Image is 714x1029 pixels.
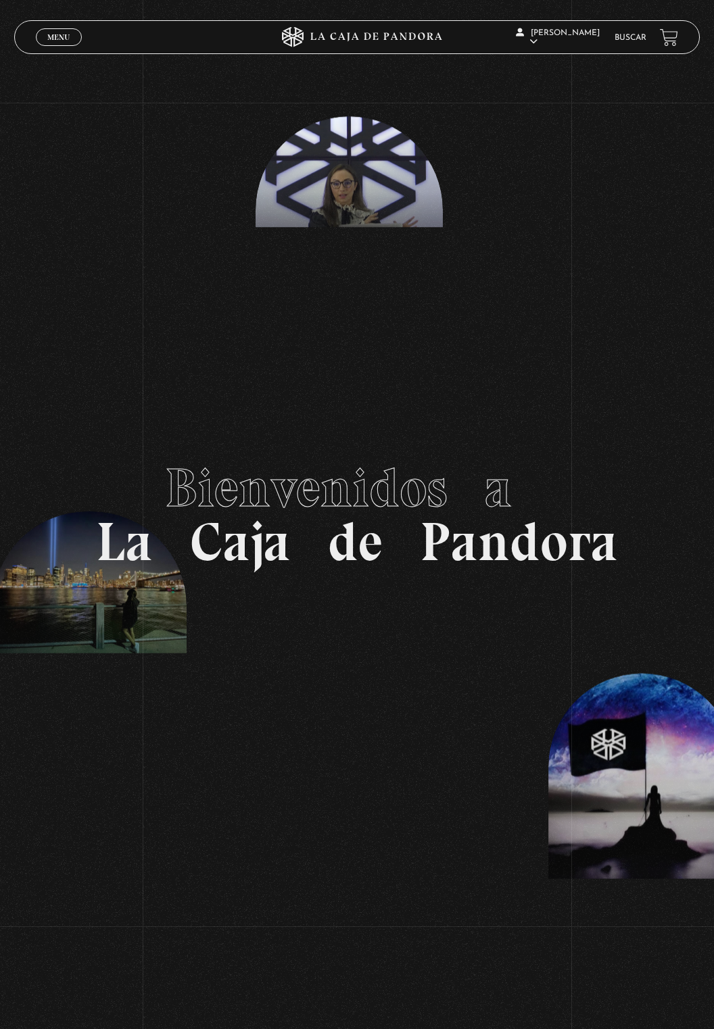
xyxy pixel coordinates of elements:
h1: La Caja de Pandora [96,461,618,569]
span: Bienvenidos a [165,455,549,520]
span: [PERSON_NAME] [516,29,600,46]
a: Buscar [615,34,646,42]
span: Menu [47,33,70,41]
span: Cerrar [43,45,74,54]
a: View your shopping cart [660,28,678,47]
